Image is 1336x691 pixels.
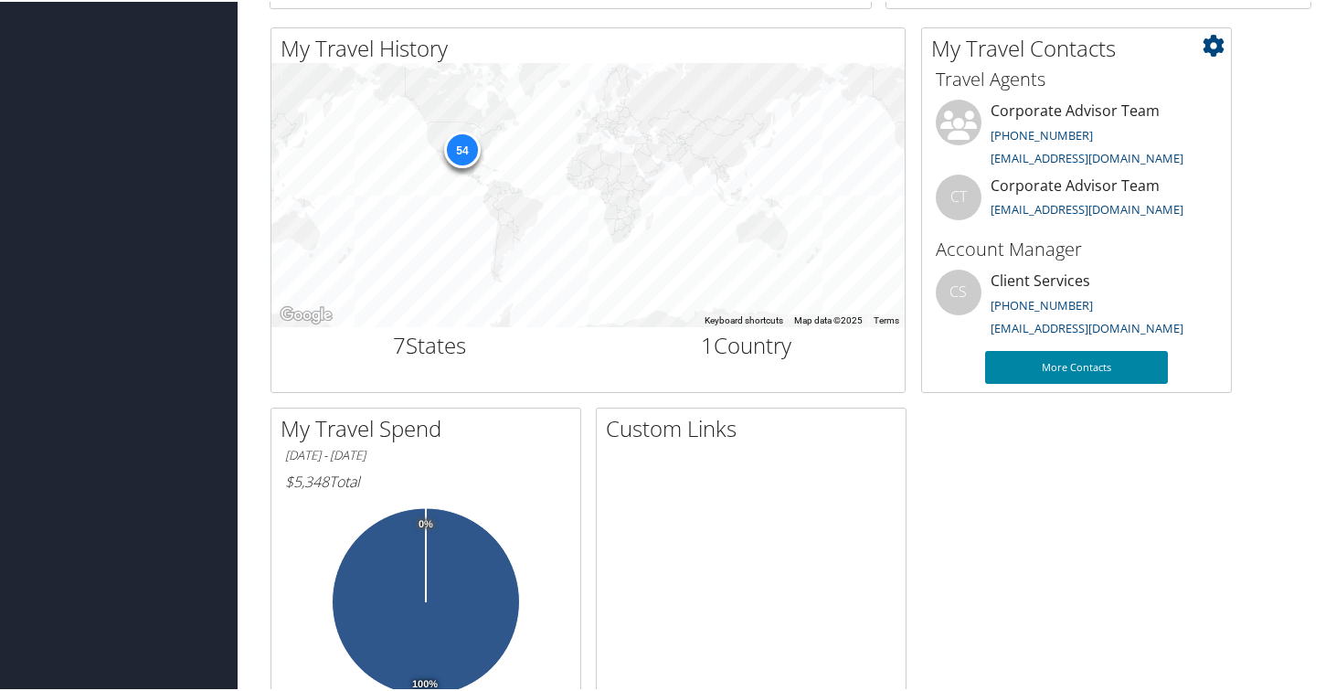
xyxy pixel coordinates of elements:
h2: My Travel Contacts [931,31,1231,62]
span: Map data ©2025 [794,314,863,324]
tspan: 100% [412,677,438,688]
tspan: 0% [419,517,433,528]
h2: Country [602,328,892,359]
a: [EMAIL_ADDRESS][DOMAIN_NAME] [991,318,1183,335]
h2: Custom Links [606,411,906,442]
a: [EMAIL_ADDRESS][DOMAIN_NAME] [991,148,1183,165]
a: Terms (opens in new tab) [874,314,899,324]
a: [PHONE_NUMBER] [991,125,1093,142]
a: [PHONE_NUMBER] [991,295,1093,312]
span: 7 [393,328,406,358]
span: 1 [701,328,714,358]
button: Keyboard shortcuts [705,313,783,325]
div: 54 [444,130,481,166]
h2: My Travel Spend [281,411,580,442]
h2: States [285,328,575,359]
li: Client Services [927,268,1226,343]
div: CS [936,268,981,314]
div: CT [936,173,981,218]
li: Corporate Advisor Team [927,173,1226,232]
a: Open this area in Google Maps (opens a new window) [276,302,336,325]
span: $5,348 [285,470,329,490]
h3: Travel Agents [936,65,1217,90]
a: [EMAIL_ADDRESS][DOMAIN_NAME] [991,199,1183,216]
li: Corporate Advisor Team [927,98,1226,173]
h2: My Travel History [281,31,905,62]
h3: Account Manager [936,235,1217,260]
h6: Total [285,470,567,490]
img: Google [276,302,336,325]
h6: [DATE] - [DATE] [285,445,567,462]
a: More Contacts [985,349,1168,382]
